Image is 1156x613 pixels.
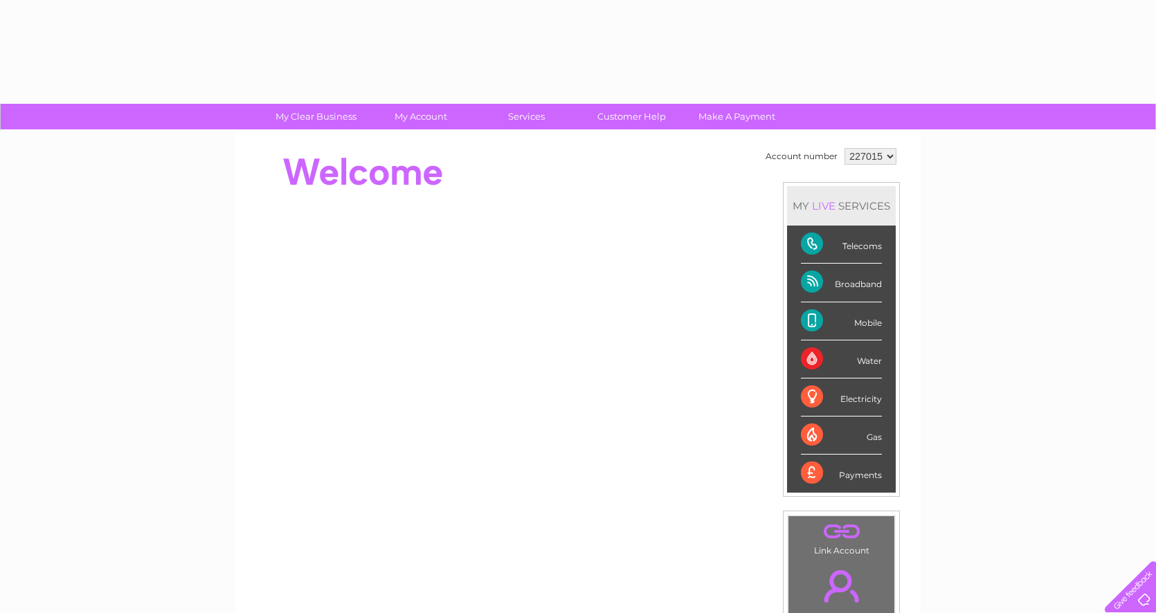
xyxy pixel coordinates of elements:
div: Electricity [801,378,882,417]
div: Water [801,340,882,378]
a: . [792,562,891,610]
div: Gas [801,417,882,455]
div: Mobile [801,302,882,340]
div: LIVE [809,199,838,212]
a: My Account [364,104,478,129]
a: Services [469,104,584,129]
td: Link Account [788,515,895,559]
div: Broadband [801,264,882,302]
td: Account number [762,145,841,168]
div: Telecoms [801,226,882,264]
a: Customer Help [575,104,689,129]
a: Make A Payment [680,104,794,129]
a: . [792,520,891,544]
a: My Clear Business [259,104,373,129]
div: MY SERVICES [787,186,896,226]
div: Payments [801,455,882,492]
